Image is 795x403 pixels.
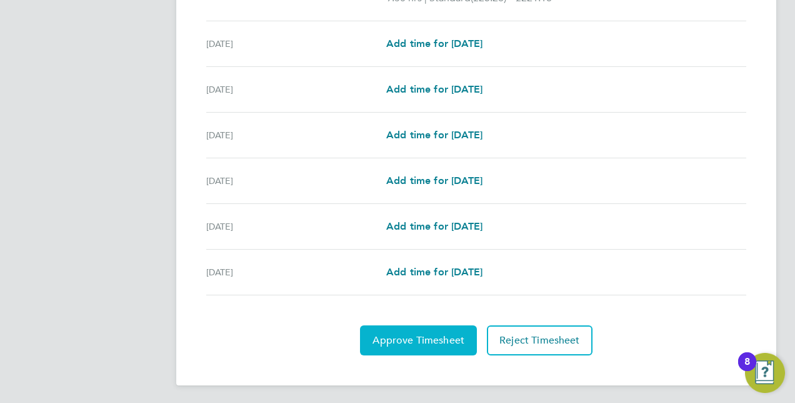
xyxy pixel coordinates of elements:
[386,175,482,186] span: Add time for [DATE]
[206,265,386,280] div: [DATE]
[386,265,482,280] a: Add time for [DATE]
[206,36,386,51] div: [DATE]
[745,353,785,393] button: Open Resource Center, 8 new notifications
[386,129,482,141] span: Add time for [DATE]
[386,36,482,51] a: Add time for [DATE]
[499,334,580,347] span: Reject Timesheet
[386,82,482,97] a: Add time for [DATE]
[386,220,482,232] span: Add time for [DATE]
[386,83,482,95] span: Add time for [DATE]
[206,128,386,143] div: [DATE]
[206,173,386,188] div: [DATE]
[206,219,386,234] div: [DATE]
[372,334,464,347] span: Approve Timesheet
[386,219,482,234] a: Add time for [DATE]
[386,266,482,278] span: Add time for [DATE]
[487,325,592,355] button: Reject Timesheet
[360,325,477,355] button: Approve Timesheet
[206,82,386,97] div: [DATE]
[386,128,482,143] a: Add time for [DATE]
[744,362,750,378] div: 8
[386,38,482,49] span: Add time for [DATE]
[386,173,482,188] a: Add time for [DATE]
